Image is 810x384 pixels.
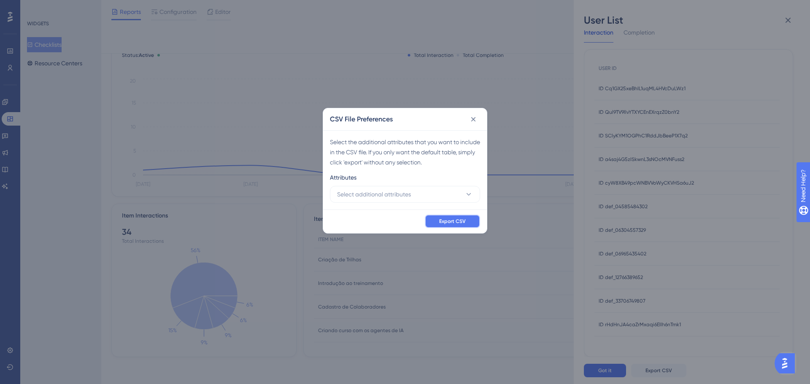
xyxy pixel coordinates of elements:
[439,218,466,225] span: Export CSV
[330,114,393,124] h2: CSV File Preferences
[330,172,356,183] span: Attributes
[20,2,53,12] span: Need Help?
[330,137,480,167] div: Select the additional attributes that you want to include in the CSV file. If you only want the d...
[775,351,800,376] iframe: UserGuiding AI Assistant Launcher
[337,189,411,199] span: Select additional attributes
